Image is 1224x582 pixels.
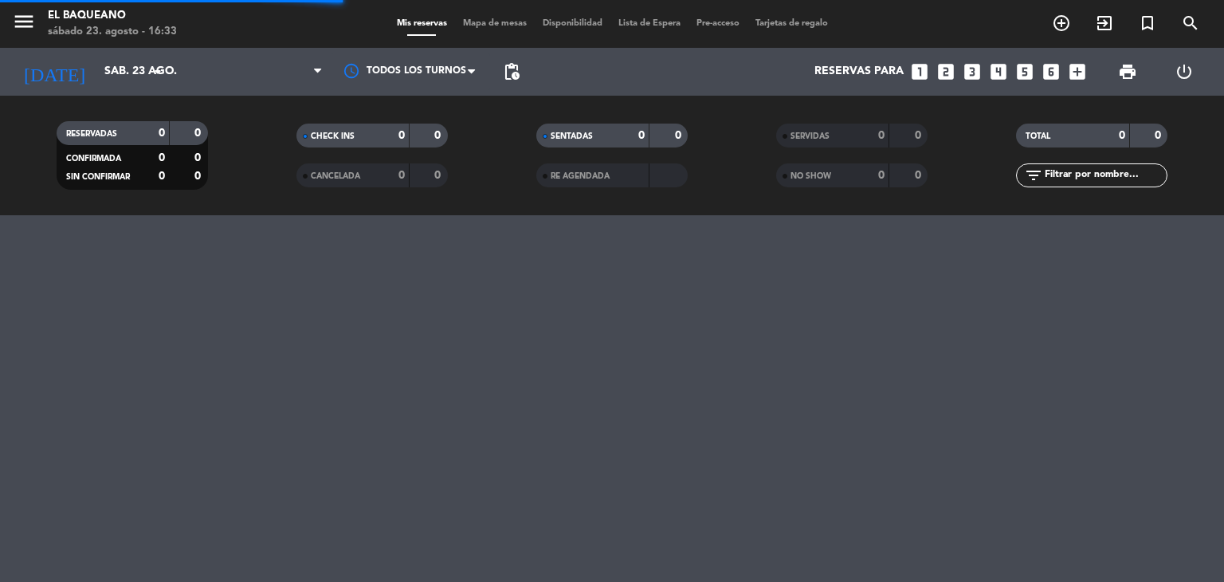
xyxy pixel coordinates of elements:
i: looks_two [936,61,956,82]
i: looks_4 [988,61,1009,82]
div: sábado 23. agosto - 16:33 [48,24,177,40]
i: power_settings_new [1175,62,1194,81]
span: Pre-acceso [688,19,747,28]
i: [DATE] [12,54,96,89]
strong: 0 [194,152,204,163]
span: RE AGENDADA [551,172,610,180]
i: looks_3 [962,61,983,82]
i: turned_in_not [1138,14,1157,33]
span: SERVIDAS [790,132,830,140]
i: looks_6 [1041,61,1061,82]
strong: 0 [434,170,444,181]
span: Reservas para [814,65,904,78]
i: search [1181,14,1200,33]
i: menu [12,10,36,33]
span: CHECK INS [311,132,355,140]
strong: 0 [915,130,924,141]
strong: 0 [638,130,645,141]
span: Disponibilidad [535,19,610,28]
span: TOTAL [1026,132,1050,140]
strong: 0 [675,130,685,141]
strong: 0 [194,171,204,182]
i: add_box [1067,61,1088,82]
span: Mis reservas [389,19,455,28]
strong: 0 [878,170,885,181]
span: Mapa de mesas [455,19,535,28]
span: CANCELADA [311,172,360,180]
i: filter_list [1024,166,1043,185]
strong: 0 [194,128,204,139]
span: NO SHOW [790,172,831,180]
span: pending_actions [502,62,521,81]
span: print [1118,62,1137,81]
strong: 0 [398,170,405,181]
div: LOG OUT [1155,48,1212,96]
strong: 0 [915,170,924,181]
span: RESERVADAS [66,130,117,138]
button: menu [12,10,36,39]
i: exit_to_app [1095,14,1114,33]
input: Filtrar por nombre... [1043,167,1167,184]
span: CONFIRMADA [66,155,121,163]
strong: 0 [398,130,405,141]
span: SIN CONFIRMAR [66,173,130,181]
div: El Baqueano [48,8,177,24]
strong: 0 [878,130,885,141]
strong: 0 [159,171,165,182]
i: looks_5 [1014,61,1035,82]
span: SENTADAS [551,132,593,140]
span: Tarjetas de regalo [747,19,836,28]
i: looks_one [909,61,930,82]
strong: 0 [434,130,444,141]
i: add_circle_outline [1052,14,1071,33]
span: Lista de Espera [610,19,688,28]
strong: 0 [1155,130,1164,141]
strong: 0 [1119,130,1125,141]
strong: 0 [159,128,165,139]
strong: 0 [159,152,165,163]
i: arrow_drop_down [148,62,167,81]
